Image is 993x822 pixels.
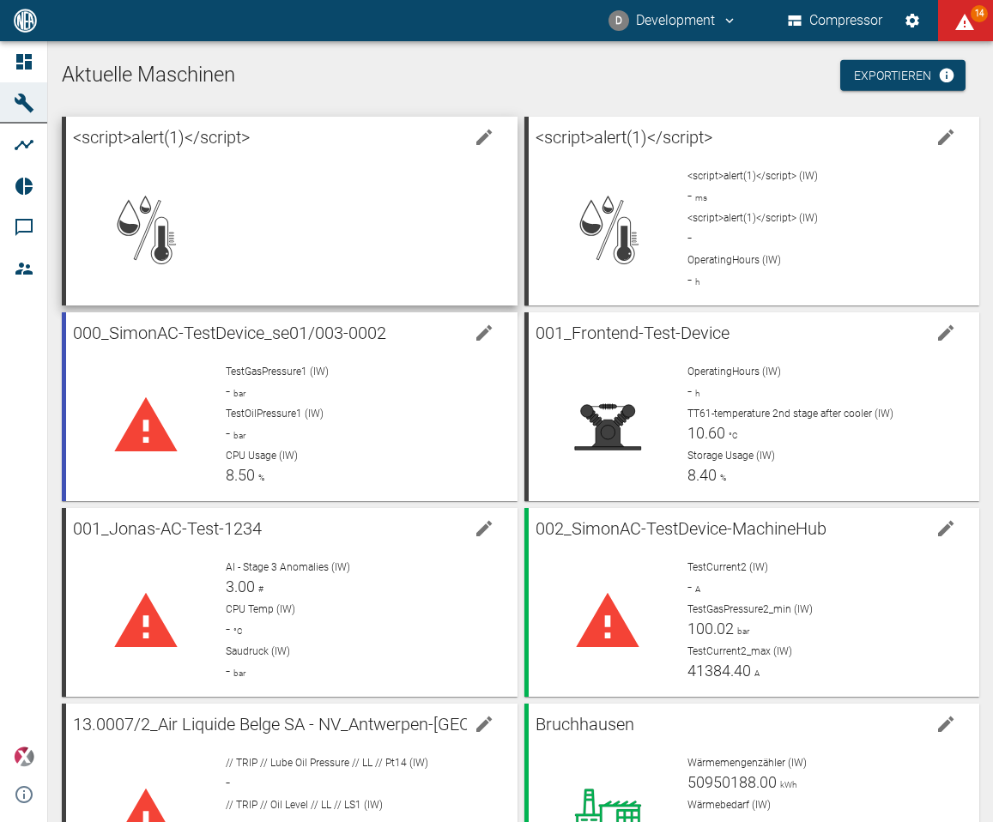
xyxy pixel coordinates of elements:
[687,382,692,400] span: -
[687,757,807,769] span: Wärmemengenzähler (IW)
[687,270,692,288] span: -
[226,408,324,420] span: TestOilPressure1 (IW)
[692,389,699,398] span: h
[536,714,634,734] span: Bruchhausen
[62,508,518,697] a: 001_Jonas-AC-Test-1234edit machineAI - Stage 3 Anomalies (IW)3.00#CPU Temp (IW)-°CSaudruck (IW)-bar
[734,626,749,636] span: bar
[226,620,230,638] span: -
[687,773,777,791] span: 50950188.00
[467,120,501,154] button: edit machine
[687,228,692,246] span: -
[536,323,730,343] span: 001_Frontend-Test-Device
[692,193,707,202] span: ms
[226,366,329,378] span: TestGasPressure1 (IW)
[73,714,630,734] span: 13.0007/2_Air Liquide Belge SA - NV_Antwerpen-[GEOGRAPHIC_DATA] (BE)
[687,645,792,657] span: TestCurrent2_max (IW)
[524,312,980,501] a: 001_Frontend-Test-Deviceedit machineOperatingHours (IW)-hTT61-temperature 2nd stage after cooler ...
[73,518,262,539] span: 001_Jonas-AC-Test-1234
[897,5,928,36] button: Einstellungen
[226,773,230,791] span: -
[929,707,963,741] button: edit machine
[606,5,740,36] button: dev@neaxplore.com
[226,603,295,615] span: CPU Temp (IW)
[971,5,988,22] span: 14
[226,577,255,595] span: 3.00
[524,117,980,305] a: <script>alert(1)</script>edit machine<script>alert(1)</script> (IW)-ms<script>alert(1)</script> (...
[687,577,692,595] span: -
[687,170,818,182] span: <script>alert(1)</script> (IW)
[467,316,501,350] button: edit machine
[687,424,725,442] span: 10.60
[62,62,979,89] h1: Aktuelle Maschinen
[230,668,245,678] span: bar
[840,60,966,92] a: Exportieren
[687,366,781,378] span: OperatingHours (IW)
[255,473,264,482] span: %
[524,508,980,697] a: 002_SimonAC-TestDevice-MachineHubedit machineTestCurrent2 (IW)-ATestGasPressure2_min (IW)100.02ba...
[226,561,350,573] span: AI - Stage 3 Anomalies (IW)
[692,584,700,594] span: A
[609,10,629,31] div: D
[226,450,298,462] span: CPU Usage (IW)
[687,212,818,224] span: <script>alert(1)</script> (IW)
[692,277,699,287] span: h
[725,431,738,440] span: °C
[929,316,963,350] button: edit machine
[226,466,255,484] span: 8.50
[62,312,518,501] a: 000_SimonAC-TestDevice_se01/003-0002edit machineTestGasPressure1 (IW)-barTestOilPressure1 (IW)-ba...
[687,186,692,204] span: -
[929,120,963,154] button: edit machine
[687,799,771,811] span: Wärmebedarf (IW)
[717,473,726,482] span: %
[687,561,768,573] span: TestCurrent2 (IW)
[929,511,963,546] button: edit machine
[230,431,245,440] span: bar
[784,5,887,36] button: Compressor
[687,450,775,462] span: Storage Usage (IW)
[226,799,383,811] span: // TRIP // Oil Level // LL // LS1 (IW)
[226,382,230,400] span: -
[687,466,717,484] span: 8.40
[226,645,290,657] span: Saudruck (IW)
[255,584,263,594] span: #
[751,668,760,678] span: A
[687,254,781,266] span: OperatingHours (IW)
[230,626,243,636] span: °C
[73,323,386,343] span: 000_SimonAC-TestDevice_se01/003-0002
[536,518,826,539] span: 002_SimonAC-TestDevice-MachineHub
[62,117,518,305] a: <script>alert(1)</script>edit machine
[536,127,712,148] span: <script>alert(1)</script>
[226,757,428,769] span: // TRIP // Lube Oil Pressure // LL // Pt14 (IW)
[73,127,250,148] span: <script>alert(1)</script>
[230,389,245,398] span: bar
[14,746,34,767] img: Xplore Logo
[467,511,501,546] button: edit machine
[777,780,796,789] span: kWh
[938,67,955,84] svg: Jetzt mit HF Export
[687,620,734,638] span: 100.02
[226,424,230,442] span: -
[687,662,751,680] span: 41384.40
[467,707,501,741] button: edit machine
[687,408,893,420] span: TT61-temperature 2nd stage after cooler (IW)
[12,9,39,32] img: logo
[687,603,813,615] span: TestGasPressure2_min (IW)
[226,662,230,680] span: -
